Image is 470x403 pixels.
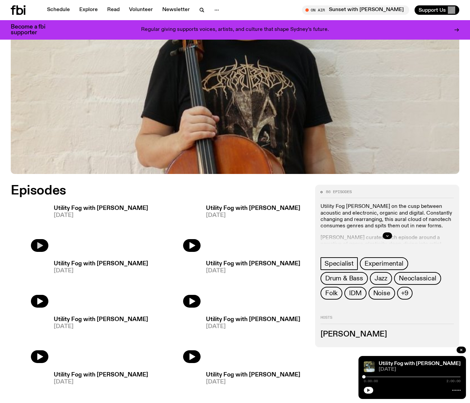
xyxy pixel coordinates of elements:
span: Specialist [325,260,354,267]
a: Experimental [360,257,408,270]
h2: Episodes [11,185,307,197]
p: Utility Fog [PERSON_NAME] on the cusp between acoustic and electronic, organic and digital. Const... [321,204,454,229]
h3: Utility Fog with [PERSON_NAME] [206,317,300,322]
a: Volunteer [125,5,157,15]
span: 2:00:00 [446,379,461,383]
a: Utility Fog with [PERSON_NAME][DATE] [48,261,148,308]
span: [DATE] [54,324,148,329]
a: Jazz [370,272,392,285]
span: Neoclassical [399,275,436,282]
a: Utility Fog with [PERSON_NAME][DATE] [48,317,148,363]
span: [DATE] [206,379,300,385]
button: Support Us [415,5,459,15]
span: [DATE] [54,268,148,274]
a: Explore [75,5,102,15]
h3: Utility Fog with [PERSON_NAME] [206,261,300,267]
a: Utility Fog with [PERSON_NAME] [379,361,461,366]
a: Read [103,5,124,15]
span: [DATE] [206,268,300,274]
span: [DATE] [206,213,300,218]
span: [DATE] [379,367,461,372]
span: Experimental [365,260,403,267]
a: Noise [369,287,395,300]
button: On AirSunset with [PERSON_NAME] [302,5,409,15]
a: Folk [321,287,342,300]
h3: Become a fbi supporter [11,24,54,36]
h3: Utility Fog with [PERSON_NAME] [54,206,148,211]
a: Newsletter [158,5,194,15]
span: [DATE] [206,324,300,329]
h3: Utility Fog with [PERSON_NAME] [54,261,148,267]
h3: Utility Fog with [PERSON_NAME] [206,206,300,211]
a: Utility Fog with [PERSON_NAME][DATE] [201,317,300,363]
span: Drum & Bass [325,275,363,282]
h2: Hosts [321,316,454,324]
span: Jazz [375,275,387,282]
span: Folk [325,289,338,297]
a: IDM [344,287,366,300]
span: +9 [401,289,409,297]
h3: [PERSON_NAME] [321,331,454,338]
span: [DATE] [54,379,148,385]
a: Utility Fog with [PERSON_NAME][DATE] [201,206,300,252]
button: +9 [397,287,413,300]
h3: Utility Fog with [PERSON_NAME] [54,317,148,322]
span: IDM [349,289,361,297]
h3: Utility Fog with [PERSON_NAME] [54,372,148,378]
span: [DATE] [54,213,148,218]
a: Drum & Bass [321,272,368,285]
h3: Utility Fog with [PERSON_NAME] [206,372,300,378]
a: Neoclassical [394,272,441,285]
span: 0:00:00 [364,379,378,383]
span: 86 episodes [326,190,352,194]
img: Cover of Corps Citoyen album Barrani [364,361,375,372]
a: Utility Fog with [PERSON_NAME][DATE] [201,261,300,308]
span: Noise [373,289,390,297]
a: Specialist [321,257,358,270]
p: Regular giving supports voices, artists, and culture that shape Sydney’s future. [141,27,329,33]
a: Utility Fog with [PERSON_NAME][DATE] [48,206,148,252]
a: Schedule [43,5,74,15]
span: Support Us [419,7,446,13]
